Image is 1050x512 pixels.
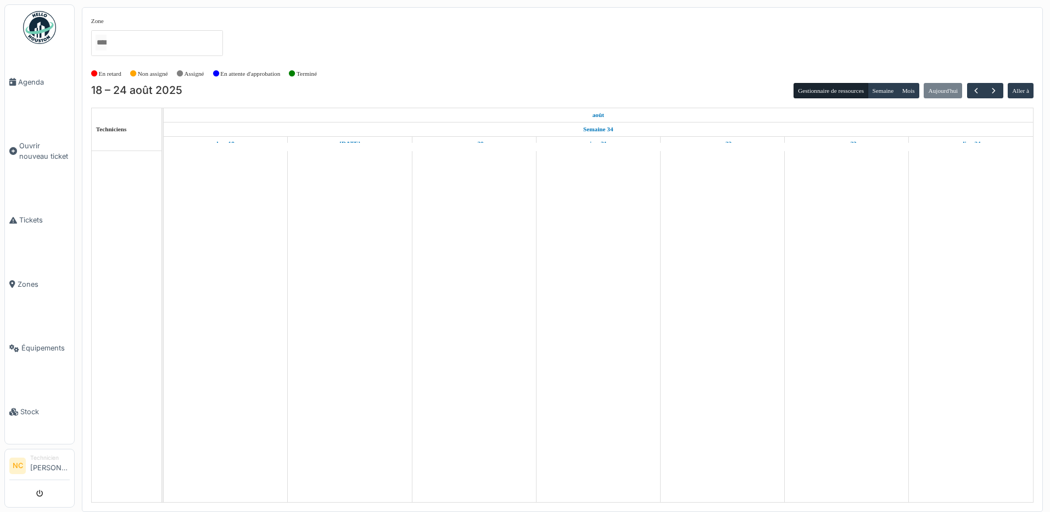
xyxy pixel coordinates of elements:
button: Mois [897,83,919,98]
button: Semaine [868,83,898,98]
a: 22 août 2025 [711,137,735,151]
a: NC Technicien[PERSON_NAME] [9,454,70,480]
div: Technicien [30,454,70,462]
input: Tous [96,35,107,51]
a: 20 août 2025 [462,137,487,151]
button: Précédent [967,83,985,99]
span: Stock [20,407,70,417]
a: 21 août 2025 [587,137,610,151]
a: 19 août 2025 [337,137,363,151]
img: Badge_color-CXgf-gQk.svg [23,11,56,44]
label: Non assigné [138,69,168,79]
span: Techniciens [96,126,127,132]
li: NC [9,458,26,474]
a: Équipements [5,316,74,380]
span: Ouvrir nouveau ticket [19,141,70,162]
span: Tickets [19,215,70,225]
button: Gestionnaire de ressources [794,83,868,98]
label: En retard [99,69,121,79]
a: Stock [5,380,74,444]
label: En attente d'approbation [220,69,280,79]
a: 18 août 2025 [590,108,607,122]
span: Zones [18,279,70,290]
label: Assigné [185,69,204,79]
a: Ouvrir nouveau ticket [5,114,74,188]
a: Zones [5,252,74,316]
label: Terminé [297,69,317,79]
a: Tickets [5,188,74,252]
h2: 18 – 24 août 2025 [91,84,182,97]
a: 18 août 2025 [214,137,237,151]
label: Zone [91,16,104,26]
a: Agenda [5,50,74,114]
button: Suivant [985,83,1003,99]
li: [PERSON_NAME] [30,454,70,477]
span: Agenda [18,77,70,87]
a: 24 août 2025 [958,137,983,151]
button: Aujourd'hui [924,83,962,98]
a: Semaine 34 [580,123,616,136]
button: Aller à [1008,83,1034,98]
a: 23 août 2025 [834,137,859,151]
span: Équipements [21,343,70,353]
